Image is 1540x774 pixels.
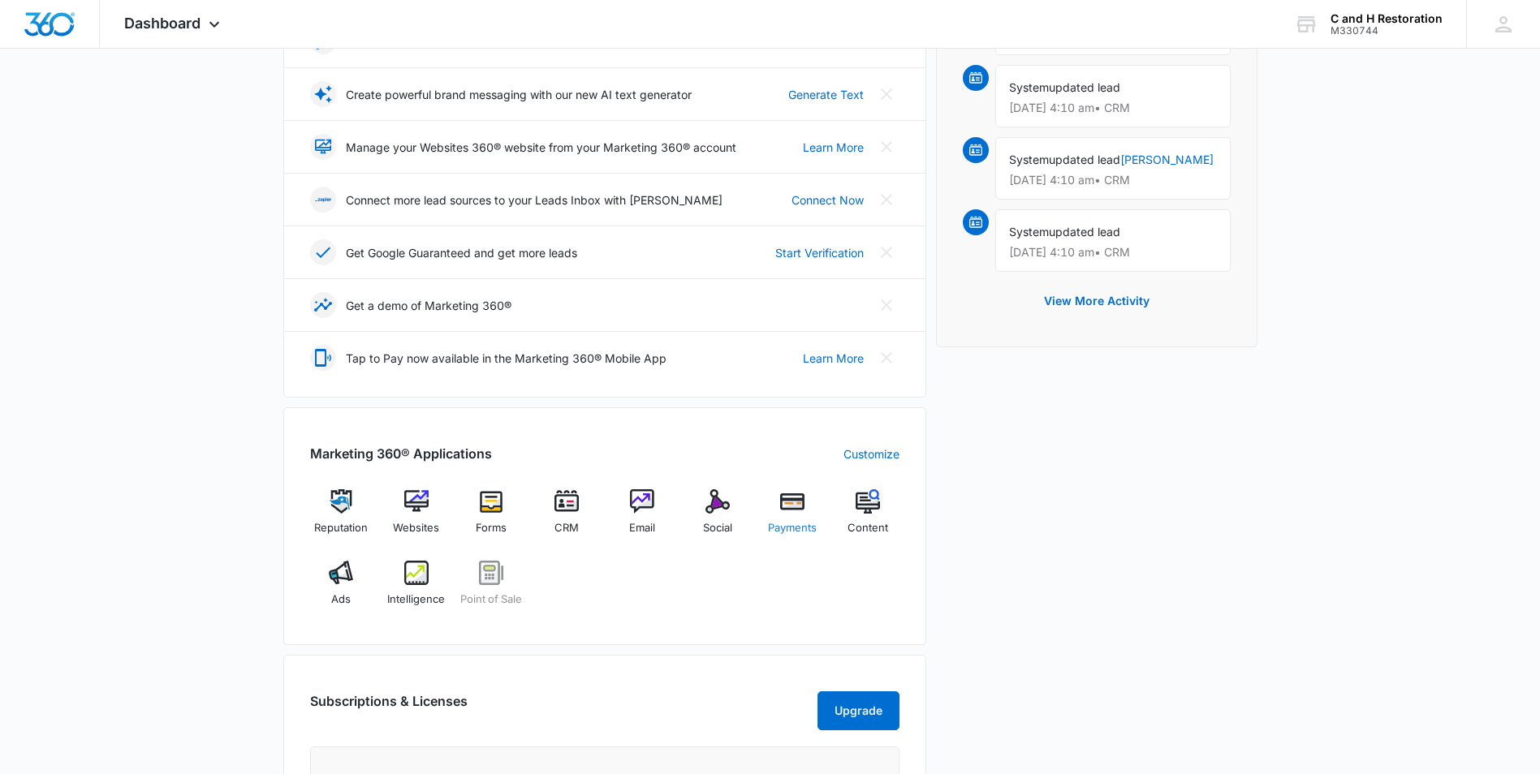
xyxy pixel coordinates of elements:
[460,561,523,619] a: Point of Sale
[385,489,447,548] a: Websites
[124,15,201,32] span: Dashboard
[310,444,492,463] h2: Marketing 360® Applications
[788,86,864,103] a: Generate Text
[1009,225,1049,239] span: System
[346,297,511,314] p: Get a demo of Marketing 360®
[536,489,598,548] a: CRM
[476,520,507,536] span: Forms
[460,489,523,548] a: Forms
[346,350,666,367] p: Tap to Pay now available in the Marketing 360® Mobile App
[1049,225,1120,239] span: updated lead
[803,350,864,367] a: Learn More
[843,445,899,462] a: Customize
[554,520,579,536] span: CRM
[1009,174,1217,186] p: [DATE] 4:10 am • CRM
[874,134,899,160] button: Close
[331,591,351,608] span: Ads
[1009,80,1049,94] span: System
[346,244,577,261] p: Get Google Guaranteed and get more leads
[460,591,522,608] span: Point of Sale
[874,345,899,371] button: Close
[874,81,899,107] button: Close
[1009,102,1217,114] p: [DATE] 4:10 am • CRM
[848,520,888,536] span: Content
[703,520,732,536] span: Social
[346,139,736,156] p: Manage your Websites 360® website from your Marketing 360® account
[1049,80,1120,94] span: updated lead
[775,244,864,261] a: Start Verification
[792,191,864,209] a: Connect Now
[874,187,899,213] button: Close
[686,489,748,548] a: Social
[1049,153,1120,166] span: updated lead
[1009,247,1217,258] p: [DATE] 4:10 am • CRM
[387,591,445,608] span: Intelligence
[346,86,692,103] p: Create powerful brand messaging with our new AI text generator
[385,561,447,619] a: Intelligence
[817,691,899,730] button: Upgrade
[611,489,674,548] a: Email
[629,520,655,536] span: Email
[1331,25,1443,37] div: account id
[310,691,468,724] h2: Subscriptions & Licenses
[310,561,373,619] a: Ads
[837,489,899,548] a: Content
[1028,282,1166,320] button: View More Activity
[314,520,368,536] span: Reputation
[1331,12,1443,25] div: account name
[874,239,899,265] button: Close
[803,139,864,156] a: Learn More
[310,489,373,548] a: Reputation
[1120,153,1214,166] a: [PERSON_NAME]
[346,191,723,209] p: Connect more lead sources to your Leads Inbox with [PERSON_NAME]
[393,520,439,536] span: Websites
[761,489,824,548] a: Payments
[768,520,817,536] span: Payments
[874,292,899,318] button: Close
[1009,153,1049,166] span: System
